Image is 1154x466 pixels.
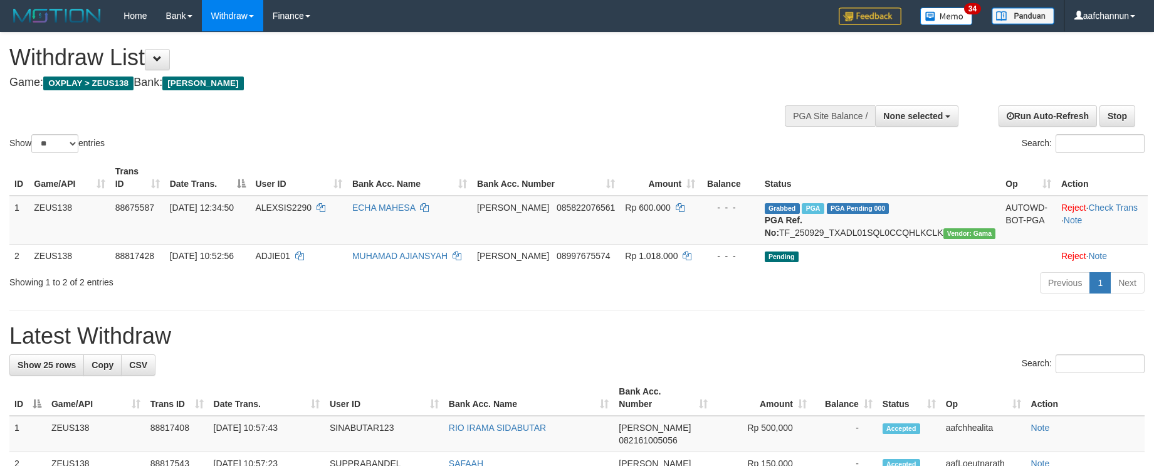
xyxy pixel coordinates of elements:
div: Showing 1 to 2 of 2 entries [9,271,471,289]
span: [PERSON_NAME] [477,203,549,213]
th: Date Trans.: activate to sort column ascending [209,380,325,416]
a: RIO IRAMA SIDABUTAR [449,423,546,433]
img: Button%20Memo.svg [920,8,973,25]
a: Run Auto-Refresh [999,105,1097,127]
a: Note [1031,423,1050,433]
span: OXPLAY > ZEUS138 [43,77,134,90]
span: Show 25 rows [18,360,76,370]
span: None selected [883,111,943,121]
td: 2 [9,244,29,267]
a: Note [1064,215,1083,225]
th: Op: activate to sort column ascending [941,380,1026,416]
label: Show entries [9,134,105,153]
td: - [812,416,878,452]
th: User ID: activate to sort column ascending [325,380,444,416]
a: 1 [1089,272,1111,294]
td: 1 [9,416,46,452]
td: aafchhealita [941,416,1026,452]
span: [PERSON_NAME] [619,423,691,433]
th: ID: activate to sort column descending [9,380,46,416]
span: Accepted [883,423,920,434]
span: Pending [765,252,799,262]
th: Amount: activate to sort column ascending [713,380,812,416]
td: SINABUTAR123 [325,416,444,452]
th: Status [760,160,1001,196]
h1: Latest Withdraw [9,324,1145,349]
td: 1 [9,196,29,245]
td: ZEUS138 [29,196,110,245]
span: PGA Pending [827,203,889,214]
th: Date Trans.: activate to sort column descending [165,160,251,196]
span: Rp 1.018.000 [625,251,678,261]
a: Previous [1040,272,1090,294]
span: ALEXSIS2290 [256,203,312,213]
th: Action [1056,160,1148,196]
th: ID [9,160,29,196]
span: Copy 082161005056 to clipboard [619,435,677,445]
td: · · [1056,196,1148,245]
td: 88817408 [145,416,209,452]
td: Rp 500,000 [713,416,812,452]
td: ZEUS138 [46,416,145,452]
a: Note [1088,251,1107,261]
td: AUTOWD-BOT-PGA [1000,196,1056,245]
th: Bank Acc. Number: activate to sort column ascending [614,380,713,416]
div: - - - [705,201,754,214]
span: Copy 085822076561 to clipboard [557,203,615,213]
a: Reject [1061,203,1086,213]
button: None selected [875,105,958,127]
div: PGA Site Balance / [785,105,875,127]
span: [PERSON_NAME] [477,251,549,261]
th: Bank Acc. Number: activate to sort column ascending [472,160,620,196]
a: ECHA MAHESA [352,203,415,213]
select: Showentries [31,134,78,153]
td: ZEUS138 [29,244,110,267]
th: Bank Acc. Name: activate to sort column ascending [347,160,472,196]
input: Search: [1056,134,1145,153]
a: MUHAMAD AJIANSYAH [352,251,448,261]
b: PGA Ref. No: [765,215,802,238]
a: Reject [1061,251,1086,261]
th: User ID: activate to sort column ascending [251,160,347,196]
th: Balance: activate to sort column ascending [812,380,878,416]
a: Next [1110,272,1145,294]
th: Bank Acc. Name: activate to sort column ascending [444,380,614,416]
td: · [1056,244,1148,267]
th: Action [1026,380,1145,416]
span: Copy 08997675574 to clipboard [557,251,611,261]
img: panduan.png [992,8,1054,24]
span: 88817428 [115,251,154,261]
h1: Withdraw List [9,45,757,70]
span: [PERSON_NAME] [162,77,243,90]
th: Game/API: activate to sort column ascending [46,380,145,416]
span: CSV [129,360,147,370]
a: Stop [1099,105,1135,127]
span: [DATE] 10:52:56 [170,251,234,261]
label: Search: [1022,134,1145,153]
a: Copy [83,354,122,376]
span: Rp 600.000 [625,203,670,213]
span: 34 [964,3,981,14]
span: ADJIE01 [256,251,290,261]
th: Op: activate to sort column ascending [1000,160,1056,196]
a: Check Trans [1088,203,1138,213]
h4: Game: Bank: [9,77,757,89]
span: 88675587 [115,203,154,213]
div: - - - [705,250,754,262]
th: Amount: activate to sort column ascending [620,160,700,196]
td: [DATE] 10:57:43 [209,416,325,452]
th: Status: activate to sort column ascending [878,380,941,416]
td: TF_250929_TXADL01SQL0CCQHLKCLK [760,196,1001,245]
th: Game/API: activate to sort column ascending [29,160,110,196]
a: CSV [121,354,155,376]
span: Marked by aafpengsreynich [802,203,824,214]
label: Search: [1022,354,1145,373]
span: Copy [92,360,113,370]
input: Search: [1056,354,1145,373]
a: Show 25 rows [9,354,84,376]
img: MOTION_logo.png [9,6,105,25]
img: Feedback.jpg [839,8,901,25]
th: Trans ID: activate to sort column ascending [110,160,165,196]
span: Vendor URL: https://trx31.1velocity.biz [943,228,996,239]
th: Trans ID: activate to sort column ascending [145,380,209,416]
